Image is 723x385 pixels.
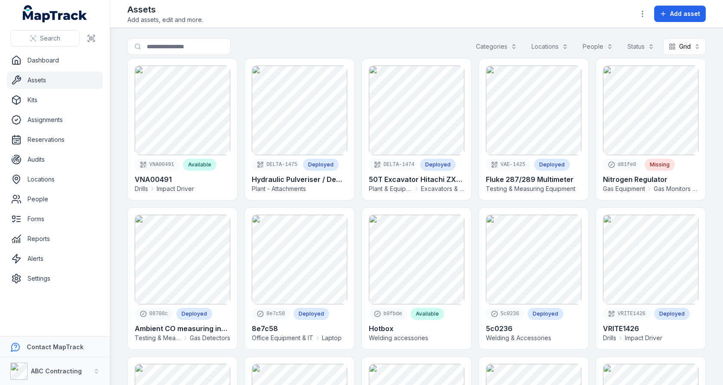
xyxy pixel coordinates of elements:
a: Settings [7,270,103,287]
button: Status [622,38,660,55]
a: MapTrack [23,5,87,22]
h2: Assets [127,3,203,16]
a: Kits [7,91,103,109]
a: Locations [7,171,103,188]
strong: ABC Contracting [31,367,82,375]
a: People [7,191,103,208]
button: Search [10,30,80,47]
button: Grid [663,38,706,55]
span: Add assets, edit and more. [127,16,203,24]
a: Alerts [7,250,103,267]
a: Reservations [7,131,103,148]
button: Add asset [654,6,706,22]
a: Assets [7,72,103,89]
a: Dashboard [7,52,103,69]
button: Categories [470,38,522,55]
a: Audits [7,151,103,168]
strong: Contact MapTrack [27,343,83,351]
span: Search [40,34,60,43]
a: Assignments [7,111,103,128]
a: Reports [7,230,103,247]
span: Add asset [670,9,700,18]
button: People [577,38,618,55]
a: Forms [7,210,103,228]
button: Locations [526,38,574,55]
